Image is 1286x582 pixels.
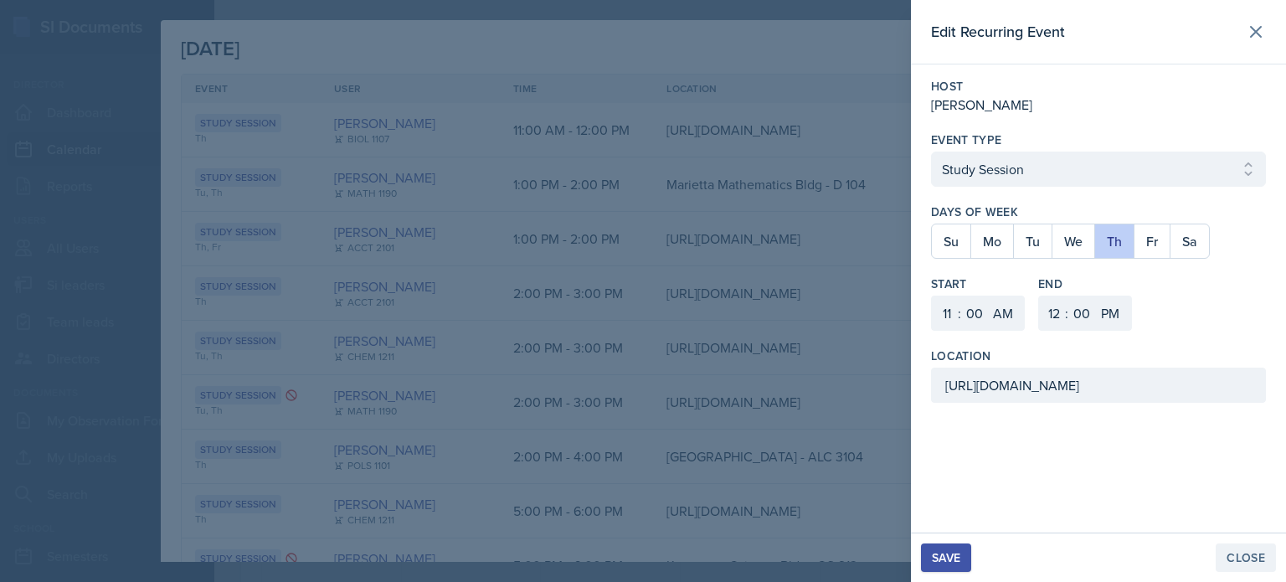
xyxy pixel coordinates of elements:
[931,131,1002,148] label: Event Type
[931,368,1266,403] input: Enter location
[1094,224,1134,258] button: Th
[931,276,1025,292] label: Start
[1134,224,1170,258] button: Fr
[931,78,1266,95] label: Host
[970,224,1013,258] button: Mo
[931,203,1266,220] label: Days of Week
[931,20,1065,44] h2: Edit Recurring Event
[931,348,991,364] label: Location
[1227,551,1265,564] div: Close
[1170,224,1209,258] button: Sa
[1038,276,1132,292] label: End
[1013,224,1052,258] button: Tu
[932,551,960,564] div: Save
[1065,303,1068,323] div: :
[931,95,1266,115] div: [PERSON_NAME]
[1216,543,1276,572] button: Close
[932,224,970,258] button: Su
[958,303,961,323] div: :
[1052,224,1094,258] button: We
[921,543,971,572] button: Save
